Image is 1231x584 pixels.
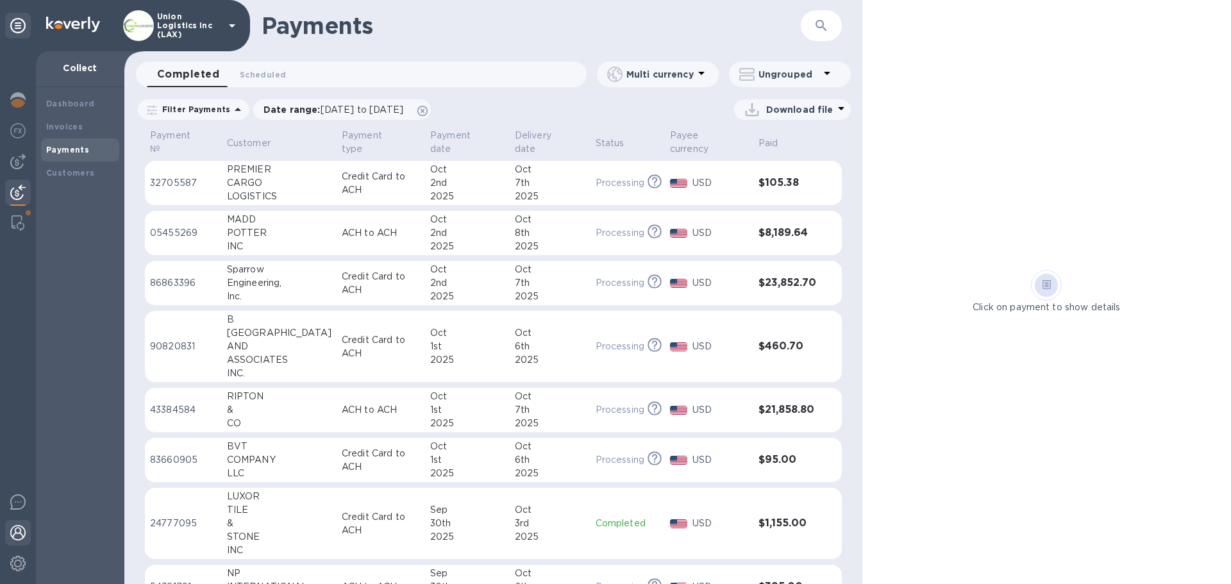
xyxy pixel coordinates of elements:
div: 7th [515,176,585,190]
p: Payment № [150,129,200,156]
span: Scheduled [240,68,286,81]
p: USD [692,340,748,353]
span: Status [596,137,641,150]
div: 1st [430,340,505,353]
p: Payment type [342,129,403,156]
div: ASSOCIATES [227,353,331,367]
div: 2025 [515,290,585,303]
div: 2025 [515,353,585,367]
div: INC [227,544,331,557]
p: Filter Payments [157,104,230,115]
p: Credit Card to ACH [342,447,420,474]
p: Delivery date [515,129,569,156]
img: USD [670,456,687,465]
img: USD [670,179,687,188]
span: Completed [157,65,219,83]
div: Oct [430,163,505,176]
div: BVT [227,440,331,453]
b: Customers [46,168,95,178]
div: Date range:[DATE] to [DATE] [253,99,431,120]
div: [GEOGRAPHIC_DATA] [227,326,331,340]
div: Oct [430,390,505,403]
h1: Payments [262,12,801,39]
span: [DATE] to [DATE] [321,104,403,115]
div: Oct [515,440,585,453]
div: Oct [430,440,505,453]
p: Status [596,137,624,150]
img: USD [670,229,687,238]
p: Ungrouped [758,68,819,81]
span: Payment type [342,129,420,156]
p: Payee currency [670,129,732,156]
p: 83660905 [150,453,217,467]
div: Oct [515,263,585,276]
span: Customer [227,137,287,150]
div: 1st [430,453,505,467]
p: Click on payment to show details [973,301,1120,314]
div: COMPANY [227,453,331,467]
div: Oct [430,263,505,276]
p: 43384584 [150,403,217,417]
b: Payments [46,145,89,154]
div: 2025 [515,240,585,253]
div: 2025 [515,530,585,544]
span: Payment date [430,129,505,156]
p: 32705587 [150,176,217,190]
h3: $105.38 [758,177,816,189]
p: USD [692,517,748,530]
p: ACH to ACH [342,403,420,417]
div: 2nd [430,176,505,190]
div: Inc. [227,290,331,303]
b: Dashboard [46,99,95,108]
div: Oct [515,390,585,403]
p: Download file [766,103,833,116]
div: NP [227,567,331,580]
div: RIPTON [227,390,331,403]
div: & [227,517,331,530]
p: Processing [596,453,644,467]
p: Union Logistics Inc (LAX) [157,12,221,39]
div: 2025 [430,417,505,430]
div: Oct [515,213,585,226]
p: Date range : [264,103,410,116]
p: Processing [596,276,644,290]
div: Oct [515,163,585,176]
p: USD [692,453,748,467]
div: PREMIER [227,163,331,176]
div: 6th [515,340,585,353]
h3: $460.70 [758,340,816,353]
div: 2025 [430,467,505,480]
div: Sep [430,567,505,580]
div: TILE [227,503,331,517]
h3: $23,852.70 [758,277,816,289]
span: Paid [758,137,795,150]
p: Collect [46,62,114,74]
p: 86863396 [150,276,217,290]
p: 90820831 [150,340,217,353]
div: Oct [430,213,505,226]
div: 7th [515,403,585,417]
img: USD [670,342,687,351]
div: LLC [227,467,331,480]
h3: $95.00 [758,454,816,466]
p: Credit Card to ACH [342,510,420,537]
div: 2025 [515,190,585,203]
div: 3rd [515,517,585,530]
p: 24777095 [150,517,217,530]
h3: $8,189.64 [758,227,816,239]
div: CARGO [227,176,331,190]
img: USD [670,406,687,415]
span: Payment № [150,129,217,156]
div: AND [227,340,331,353]
div: CO [227,417,331,430]
p: ACH to ACH [342,226,420,240]
p: 05455269 [150,226,217,240]
b: Invoices [46,122,83,131]
div: 7th [515,276,585,290]
div: 2nd [430,276,505,290]
div: Oct [515,326,585,340]
div: 30th [430,517,505,530]
img: USD [670,519,687,528]
div: 2025 [430,353,505,367]
p: Payment date [430,129,488,156]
